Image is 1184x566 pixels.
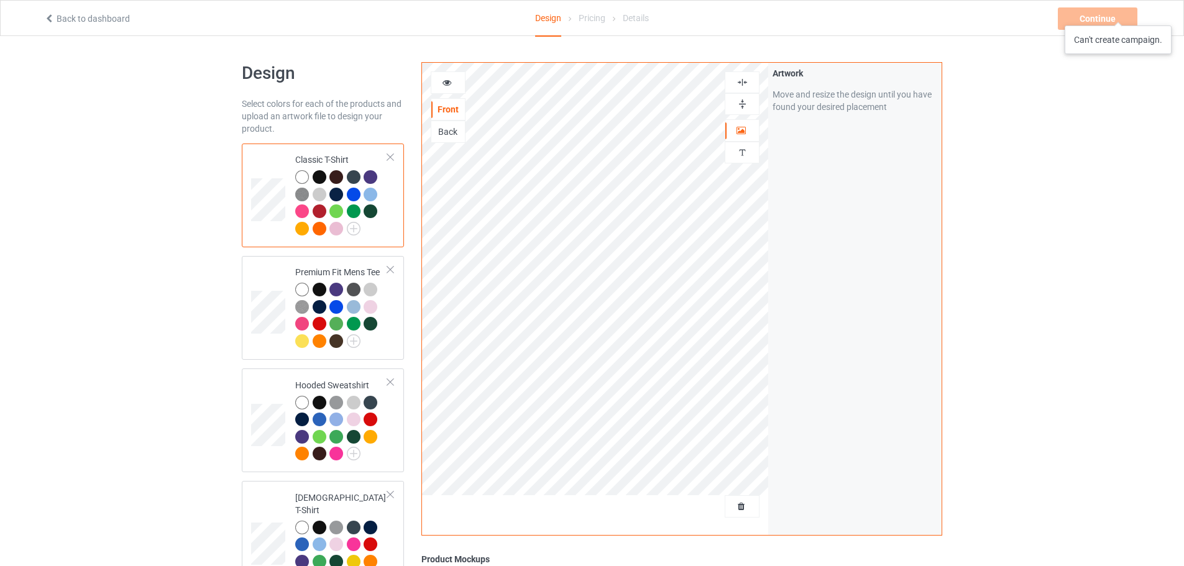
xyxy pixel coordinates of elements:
[295,300,309,314] img: heather_texture.png
[431,103,465,116] div: Front
[295,266,388,347] div: Premium Fit Mens Tee
[579,1,605,35] div: Pricing
[421,553,942,565] div: Product Mockups
[347,334,360,348] img: svg+xml;base64,PD94bWwgdmVyc2lvbj0iMS4wIiBlbmNvZGluZz0iVVRGLTgiPz4KPHN2ZyB3aWR0aD0iMjJweCIgaGVpZ2...
[737,76,748,88] img: svg%3E%0A
[1074,35,1162,45] div: Can't create campaign.
[295,188,309,201] img: heather_texture.png
[737,98,748,110] img: svg%3E%0A
[773,67,937,80] div: Artwork
[295,153,388,234] div: Classic T-Shirt
[242,98,404,135] div: Select colors for each of the products and upload an artwork file to design your product.
[773,88,937,113] div: Move and resize the design until you have found your desired placement
[623,1,649,35] div: Details
[242,144,404,247] div: Classic T-Shirt
[44,14,130,24] a: Back to dashboard
[535,1,561,37] div: Design
[242,62,404,84] h1: Design
[347,447,360,460] img: svg+xml;base64,PD94bWwgdmVyc2lvbj0iMS4wIiBlbmNvZGluZz0iVVRGLTgiPz4KPHN2ZyB3aWR0aD0iMjJweCIgaGVpZ2...
[242,368,404,472] div: Hooded Sweatshirt
[295,379,388,460] div: Hooded Sweatshirt
[242,256,404,360] div: Premium Fit Mens Tee
[431,126,465,138] div: Back
[737,147,748,158] img: svg%3E%0A
[347,222,360,235] img: svg+xml;base64,PD94bWwgdmVyc2lvbj0iMS4wIiBlbmNvZGluZz0iVVRGLTgiPz4KPHN2ZyB3aWR0aD0iMjJweCIgaGVpZ2...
